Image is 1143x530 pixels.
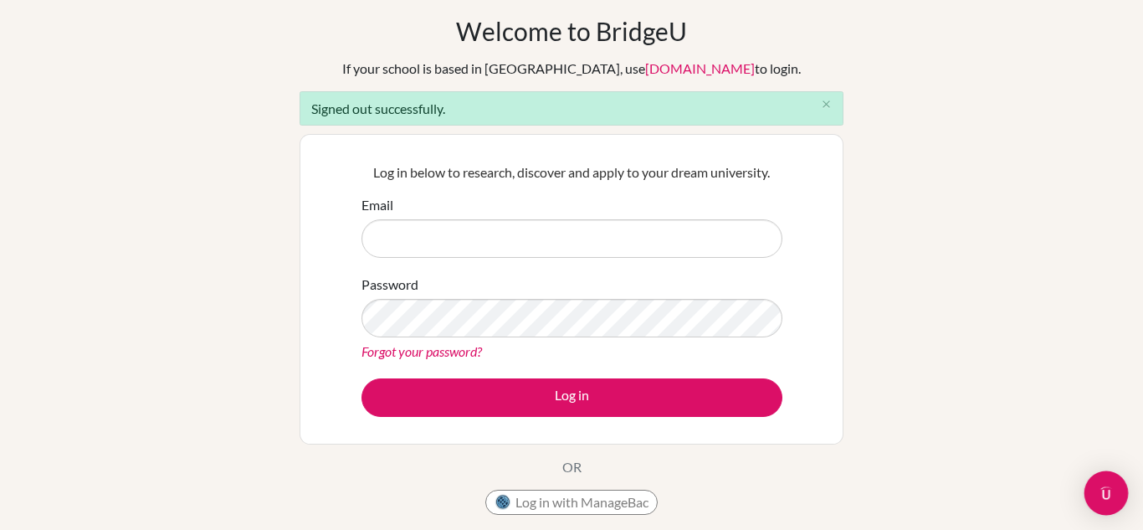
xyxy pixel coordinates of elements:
[361,343,482,359] a: Forgot your password?
[300,91,843,126] div: Signed out successfully.
[361,378,782,417] button: Log in
[456,16,687,46] h1: Welcome to BridgeU
[361,195,393,215] label: Email
[485,490,658,515] button: Log in with ManageBac
[361,275,418,295] label: Password
[809,92,843,117] button: Close
[562,457,582,477] p: OR
[361,162,782,183] p: Log in below to research, discover and apply to your dream university.
[342,59,801,79] div: If your school is based in [GEOGRAPHIC_DATA], use to login.
[645,60,755,76] a: [DOMAIN_NAME]
[1084,471,1129,516] div: Open Intercom Messenger
[820,98,833,111] i: close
